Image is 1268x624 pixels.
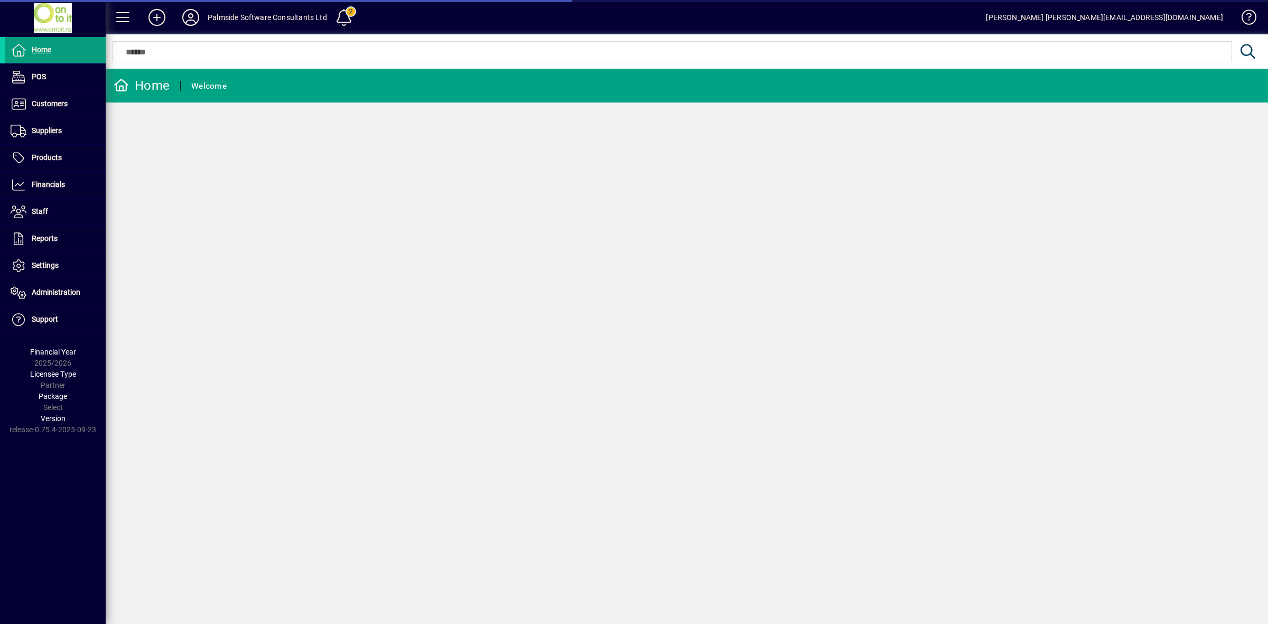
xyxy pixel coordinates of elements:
[114,77,170,94] div: Home
[30,348,76,356] span: Financial Year
[5,253,106,279] a: Settings
[5,199,106,225] a: Staff
[986,9,1223,26] div: [PERSON_NAME] [PERSON_NAME][EMAIL_ADDRESS][DOMAIN_NAME]
[1234,2,1255,36] a: Knowledge Base
[5,226,106,252] a: Reports
[140,8,174,27] button: Add
[32,153,62,162] span: Products
[41,414,66,423] span: Version
[32,45,51,54] span: Home
[191,78,227,95] div: Welcome
[32,315,58,323] span: Support
[208,9,327,26] div: Palmside Software Consultants Ltd
[5,64,106,90] a: POS
[32,288,80,296] span: Administration
[32,180,65,189] span: Financials
[5,172,106,198] a: Financials
[39,392,67,401] span: Package
[5,118,106,144] a: Suppliers
[5,145,106,171] a: Products
[32,99,68,108] span: Customers
[32,126,62,135] span: Suppliers
[32,234,58,243] span: Reports
[5,91,106,117] a: Customers
[32,207,48,216] span: Staff
[174,8,208,27] button: Profile
[32,72,46,81] span: POS
[32,261,59,269] span: Settings
[5,306,106,333] a: Support
[5,280,106,306] a: Administration
[30,370,76,378] span: Licensee Type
